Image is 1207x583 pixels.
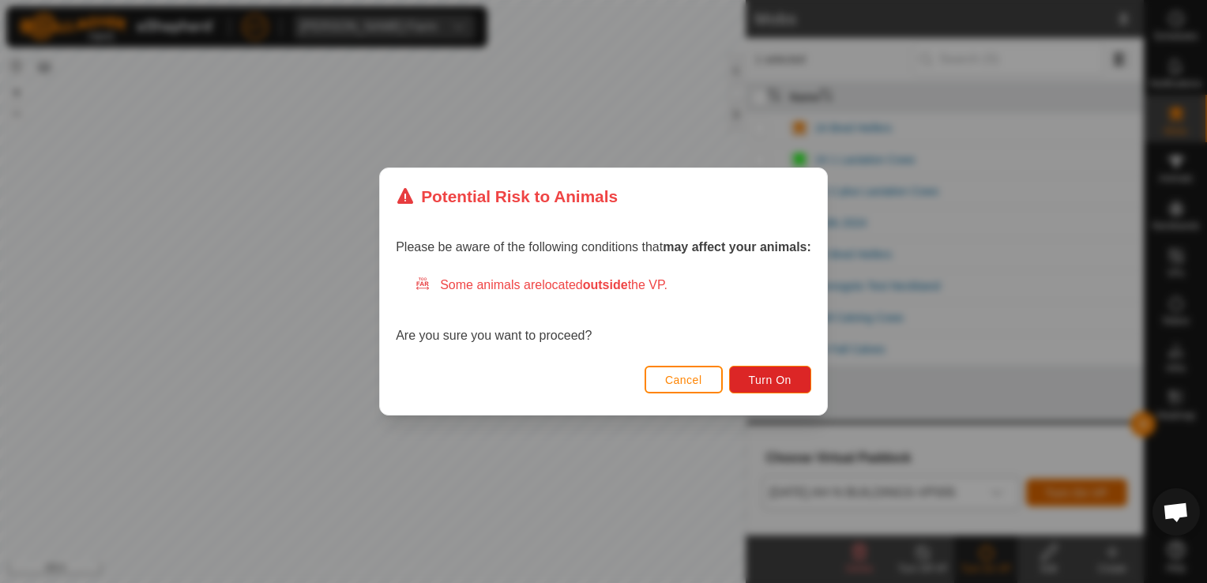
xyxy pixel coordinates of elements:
span: Cancel [665,374,702,386]
div: Some animals are [415,276,811,295]
div: Are you sure you want to proceed? [396,276,811,345]
span: Please be aware of the following conditions that [396,240,811,254]
span: Turn On [749,374,792,386]
strong: outside [583,278,628,291]
div: Potential Risk to Animals [396,184,618,209]
span: located the VP. [542,278,667,291]
button: Cancel [645,366,723,393]
button: Turn On [729,366,811,393]
strong: may affect your animals: [663,240,811,254]
div: Open chat [1152,488,1200,536]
